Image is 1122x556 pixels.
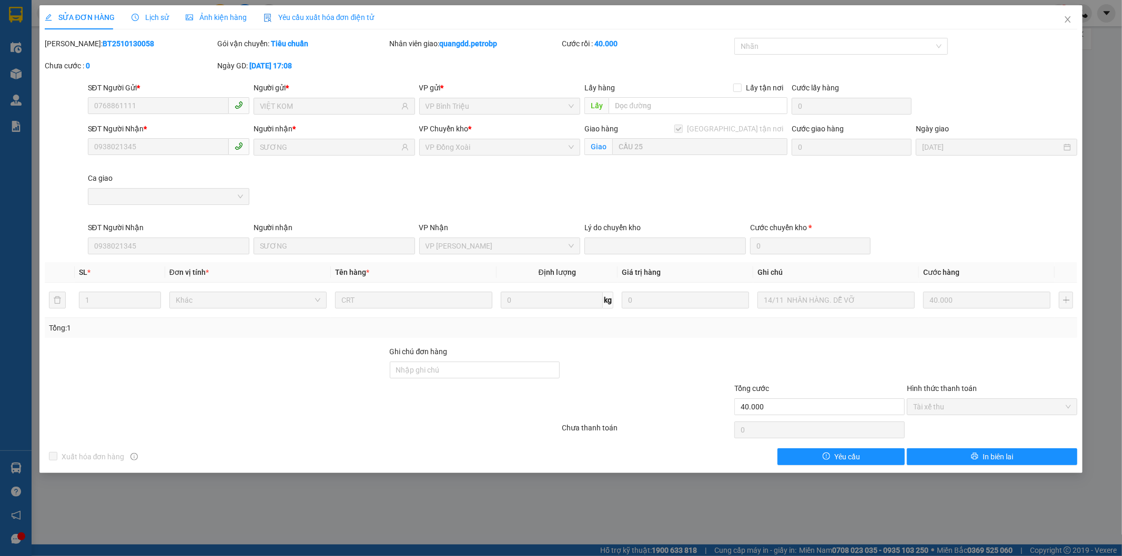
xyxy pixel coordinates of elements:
[561,422,734,440] div: Chưa thanh toán
[971,452,978,461] span: printer
[217,60,388,71] div: Ngày GD:
[426,98,574,114] span: VP Bình Triệu
[757,292,915,308] input: Ghi Chú
[907,384,977,393] label: Hình thức thanh toán
[913,399,1071,415] span: Tài xế thu
[264,13,375,22] span: Yêu cầu xuất hóa đơn điện tử
[186,14,193,21] span: picture
[88,123,249,135] div: SĐT Người Nhận
[539,268,576,276] span: Định lượng
[45,38,215,49] div: [PERSON_NAME]:
[217,38,388,49] div: Gói vận chuyển:
[264,14,272,22] img: icon
[622,292,749,308] input: 0
[390,362,560,378] input: Ghi chú đơn hàng
[419,222,581,233] div: VP Nhận
[1064,15,1072,24] span: close
[983,451,1013,462] span: In biên lai
[88,222,249,233] div: SĐT Người Nhận
[132,14,139,21] span: clock-circle
[683,123,787,135] span: [GEOGRAPHIC_DATA] tận nơi
[260,100,399,112] input: Tên người gửi
[254,222,415,233] div: Người nhận
[823,452,830,461] span: exclamation-circle
[88,82,249,94] div: SĐT Người Gửi
[584,84,615,92] span: Lấy hàng
[79,268,87,276] span: SL
[335,292,492,308] input: VD: Bàn, Ghế
[440,39,498,48] b: quangdd.petrobp
[9,10,25,21] span: Gửi:
[594,39,618,48] b: 40.000
[584,222,746,233] div: Lý do chuyển kho
[49,292,66,308] button: delete
[419,125,469,133] span: VP Chuyển kho
[235,101,243,109] span: phone
[9,34,93,47] div: vũ
[612,138,787,155] input: Giao tận nơi
[100,34,172,47] div: tín
[130,453,138,460] span: info-circle
[923,268,959,276] span: Cước hàng
[254,82,415,94] div: Người gửi
[49,322,433,334] div: Tổng: 1
[922,141,1062,153] input: Ngày giao
[88,174,113,182] label: Ca giao
[792,139,912,156] input: Cước giao hàng
[753,262,919,283] th: Ghi chú
[742,82,787,94] span: Lấy tận nơi
[609,97,787,114] input: Dọc đường
[132,13,169,22] span: Lịch sử
[8,68,95,80] div: 30.000
[176,292,320,308] span: Khác
[907,448,1077,465] button: printerIn biên lai
[584,125,618,133] span: Giao hàng
[750,222,870,233] div: Cước chuyển kho
[335,268,369,276] span: Tên hàng
[45,60,215,71] div: Chưa cước :
[86,61,90,70] b: 0
[103,39,154,48] b: BT2510130058
[57,451,129,462] span: Xuất hóa đơn hàng
[792,84,839,92] label: Cước lấy hàng
[426,238,574,254] span: VP Đức Liễu
[100,9,172,34] div: VP Bình Triệu
[562,38,732,49] div: Cước rồi :
[1053,5,1083,35] button: Close
[584,97,609,114] span: Lấy
[100,10,126,21] span: Nhận:
[923,292,1050,308] input: 0
[792,98,912,115] input: Cước lấy hàng
[45,14,52,21] span: edit
[401,143,409,151] span: user
[401,102,409,110] span: user
[254,123,415,135] div: Người nhận
[186,13,247,22] span: Ảnh kiện hàng
[271,39,308,48] b: Tiêu chuẩn
[260,141,399,153] input: Tên người nhận
[235,142,243,150] span: phone
[390,347,448,356] label: Ghi chú đơn hàng
[792,125,844,133] label: Cước giao hàng
[1059,292,1073,308] button: plus
[916,125,949,133] label: Ngày giao
[249,61,292,70] b: [DATE] 17:08
[9,9,93,34] div: VP [PERSON_NAME]
[734,384,769,393] span: Tổng cước
[390,38,560,49] div: Nhân viên giao:
[8,69,24,80] span: CR :
[777,448,905,465] button: exclamation-circleYêu cầu
[419,82,581,94] div: VP gửi
[45,13,115,22] span: SỬA ĐƠN HÀNG
[426,139,574,155] span: VP Đồng Xoài
[603,292,613,308] span: kg
[169,268,209,276] span: Đơn vị tính
[584,138,612,155] span: Giao
[622,268,661,276] span: Giá trị hàng
[834,451,860,462] span: Yêu cầu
